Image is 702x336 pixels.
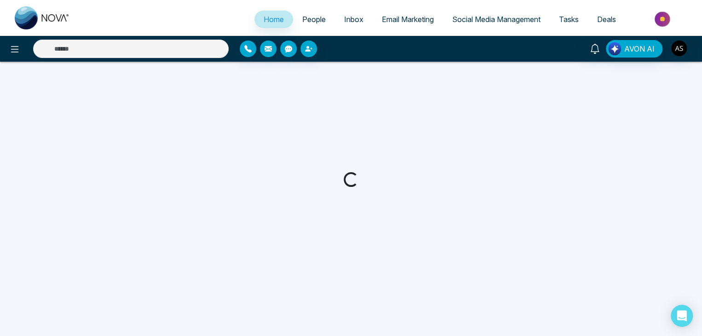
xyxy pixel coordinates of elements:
div: Open Intercom Messenger [671,305,693,327]
a: Inbox [335,11,373,28]
span: AVON AI [624,43,655,54]
a: Social Media Management [443,11,550,28]
img: Lead Flow [608,42,621,55]
a: Tasks [550,11,588,28]
span: Tasks [559,15,579,24]
span: Deals [597,15,616,24]
a: Email Marketing [373,11,443,28]
span: Inbox [344,15,363,24]
span: Social Media Management [452,15,541,24]
img: User Avatar [671,41,687,56]
a: Deals [588,11,625,28]
span: People [302,15,326,24]
button: AVON AI [606,40,662,58]
span: Home [264,15,284,24]
img: Nova CRM Logo [15,6,70,29]
span: Email Marketing [382,15,434,24]
a: Home [254,11,293,28]
img: Market-place.gif [630,9,696,29]
a: People [293,11,335,28]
